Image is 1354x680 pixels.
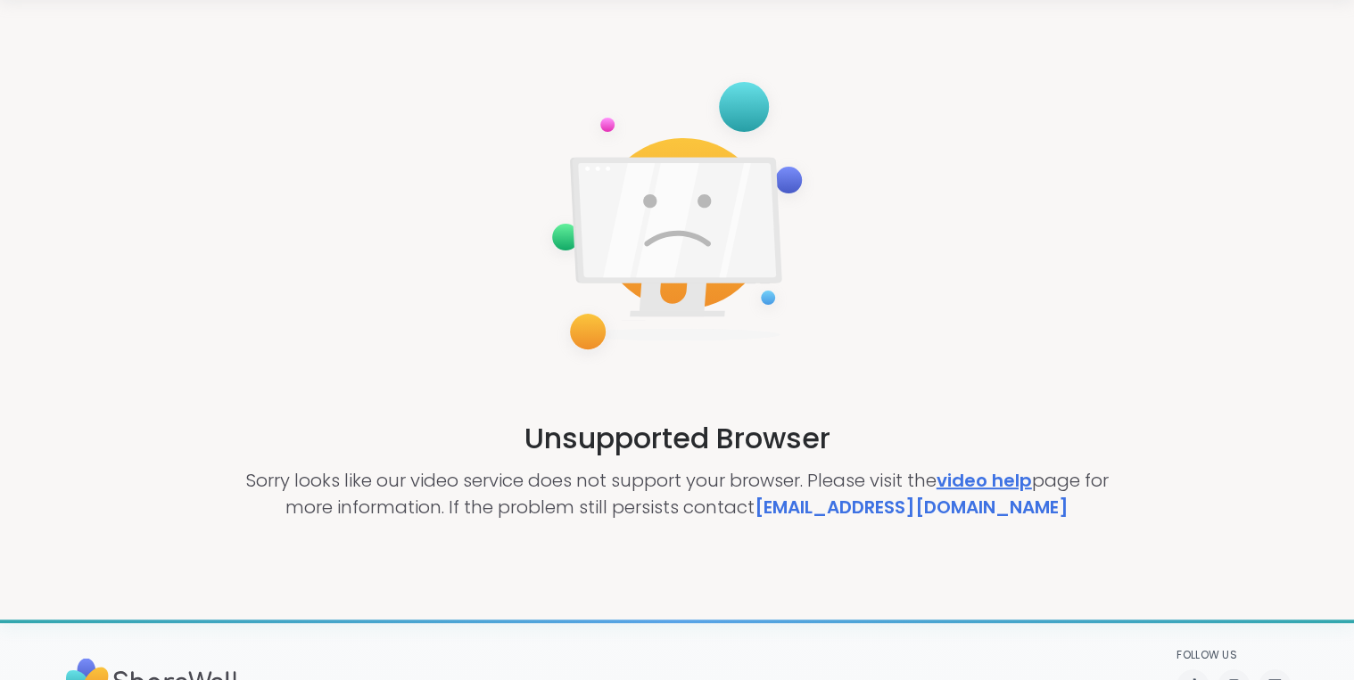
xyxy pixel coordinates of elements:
img: not-supported [538,70,816,367]
p: Follow Us [1176,648,1291,662]
a: video help [937,468,1032,493]
p: Sorry looks like our video service does not support your browser. Please visit the page for more ... [226,467,1128,520]
h2: Unsupported Browser [524,417,830,460]
a: [EMAIL_ADDRESS][DOMAIN_NAME] [755,495,1069,520]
